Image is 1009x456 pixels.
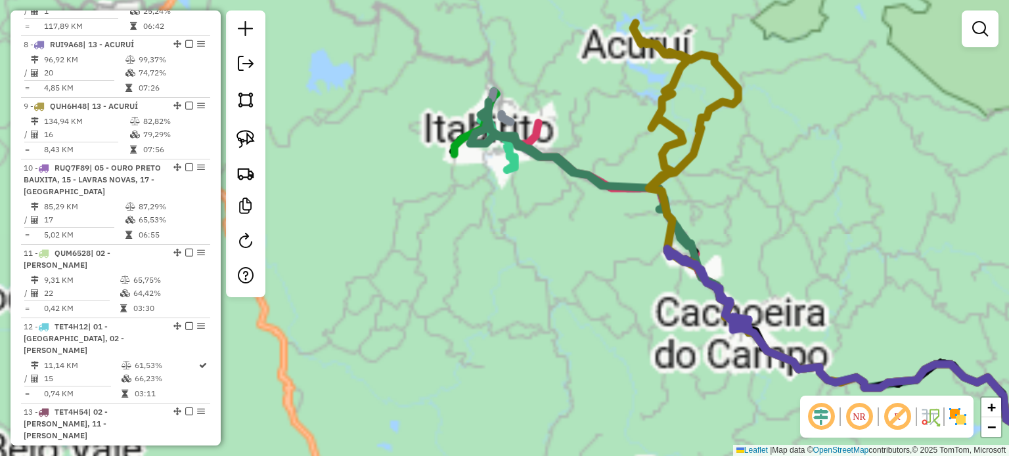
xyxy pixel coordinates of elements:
[50,39,83,49] span: RUI9A68
[920,406,941,427] img: Fluxo de ruas
[43,228,125,241] td: 5,02 KM
[24,66,30,79] td: /
[236,91,255,109] img: Selecionar atividades - polígono
[143,115,205,128] td: 82,82%
[138,228,204,241] td: 06:55
[122,390,128,398] i: Tempo total em rota
[43,200,125,213] td: 85,29 KM
[130,22,137,30] i: Tempo total em rota
[31,131,39,138] i: Total de Atividades
[134,372,198,385] td: 66,23%
[24,128,30,141] td: /
[24,143,30,156] td: =
[733,445,1009,456] div: Map data © contributors,© 2025 TomTom, Microsoft
[24,321,124,355] span: 12 -
[125,231,132,239] i: Tempo total em rota
[43,274,120,287] td: 9,31 KM
[122,362,131,369] i: % de utilização do peso
[43,115,129,128] td: 134,94 KM
[197,102,205,110] em: Opções
[813,446,869,455] a: OpenStreetMap
[24,163,161,196] span: | 05 - OURO PRETO BAUXITA, 15 - LAVRAS NOVAS, 17 - [GEOGRAPHIC_DATA]
[143,5,205,18] td: 25,24%
[83,39,134,49] span: | 13 - ACURUÍ
[31,289,39,297] i: Total de Atividades
[843,401,875,432] span: Ocultar NR
[173,163,181,171] em: Alterar sequência das rotas
[122,375,131,383] i: % de utilização da cubagem
[125,84,132,92] i: Tempo total em rota
[173,249,181,257] em: Alterar sequência das rotas
[143,143,205,156] td: 07:56
[24,39,134,49] span: 8 -
[981,417,1001,437] a: Zoom out
[173,40,181,48] em: Alterar sequência das rotas
[31,216,39,224] i: Total de Atividades
[43,287,120,300] td: 22
[138,66,204,79] td: 74,72%
[736,446,768,455] a: Leaflet
[43,372,121,385] td: 15
[24,213,30,226] td: /
[87,101,138,111] span: | 13 - ACURUÍ
[24,228,30,241] td: =
[24,302,30,315] td: =
[770,446,772,455] span: |
[55,163,89,173] span: RUQ7F89
[43,387,121,400] td: 0,74 KM
[24,5,30,18] td: /
[125,69,135,77] i: % de utilização da cubagem
[55,407,88,417] span: TET4H54
[987,399,996,415] span: +
[43,143,129,156] td: 8,43 KM
[133,287,204,300] td: 64,42%
[24,407,108,440] span: | 02 - [PERSON_NAME], 11 - [PERSON_NAME]
[173,322,181,330] em: Alterar sequência das rotas
[125,56,135,64] i: % de utilização do peso
[125,216,135,224] i: % de utilização da cubagem
[130,117,140,125] i: % de utilização do peso
[31,203,39,211] i: Distância Total
[185,102,193,110] em: Finalizar rota
[31,7,39,15] i: Total de Atividades
[199,362,207,369] i: Rota otimizada
[134,359,198,372] td: 61,53%
[981,398,1001,417] a: Zoom in
[43,302,120,315] td: 0,42 KM
[31,69,39,77] i: Total de Atividades
[133,302,204,315] td: 03:30
[138,200,204,213] td: 87,29%
[197,322,205,330] em: Opções
[43,128,129,141] td: 16
[138,213,204,226] td: 65,53%
[31,362,39,369] i: Distância Total
[185,40,193,48] em: Finalizar rota
[31,276,39,284] i: Distância Total
[138,81,204,94] td: 07:26
[143,20,205,33] td: 06:42
[173,407,181,415] em: Alterar sequência das rotas
[43,5,129,18] td: 1
[120,276,130,284] i: % de utilização do peso
[173,102,181,110] em: Alterar sequência das rotas
[55,321,88,331] span: TET4H12
[138,53,204,66] td: 99,37%
[43,53,125,66] td: 96,92 KM
[50,101,87,111] span: QUH6H48
[31,56,39,64] i: Distância Total
[43,66,125,79] td: 20
[236,164,255,182] img: Criar rota
[185,322,193,330] em: Finalizar rota
[233,51,259,80] a: Exportar sessão
[24,387,30,400] td: =
[233,193,259,222] a: Criar modelo
[197,249,205,257] em: Opções
[233,228,259,257] a: Reroteirizar Sessão
[133,274,204,287] td: 65,75%
[236,130,255,148] img: Selecionar atividades - laço
[24,81,30,94] td: =
[24,20,30,33] td: =
[130,146,137,154] i: Tempo total em rota
[231,159,260,188] a: Criar rota
[197,40,205,48] em: Opções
